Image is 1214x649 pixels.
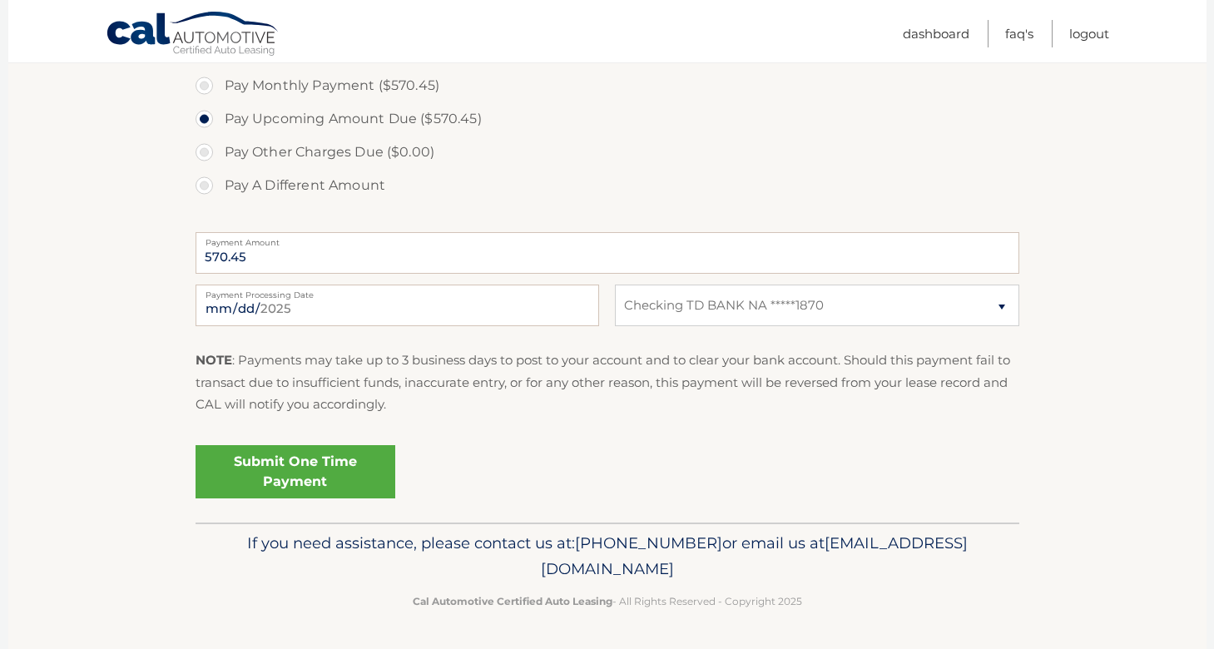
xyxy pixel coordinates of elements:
[196,136,1019,169] label: Pay Other Charges Due ($0.00)
[206,592,1008,610] p: - All Rights Reserved - Copyright 2025
[196,69,1019,102] label: Pay Monthly Payment ($570.45)
[196,232,1019,274] input: Payment Amount
[196,352,232,368] strong: NOTE
[196,349,1019,415] p: : Payments may take up to 3 business days to post to your account and to clear your bank account....
[196,285,599,326] input: Payment Date
[575,533,722,552] span: [PHONE_NUMBER]
[413,595,612,607] strong: Cal Automotive Certified Auto Leasing
[196,102,1019,136] label: Pay Upcoming Amount Due ($570.45)
[106,11,280,59] a: Cal Automotive
[196,232,1019,245] label: Payment Amount
[1069,20,1109,47] a: Logout
[903,20,969,47] a: Dashboard
[206,530,1008,583] p: If you need assistance, please contact us at: or email us at
[1005,20,1033,47] a: FAQ's
[196,285,599,298] label: Payment Processing Date
[196,445,395,498] a: Submit One Time Payment
[196,169,1019,202] label: Pay A Different Amount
